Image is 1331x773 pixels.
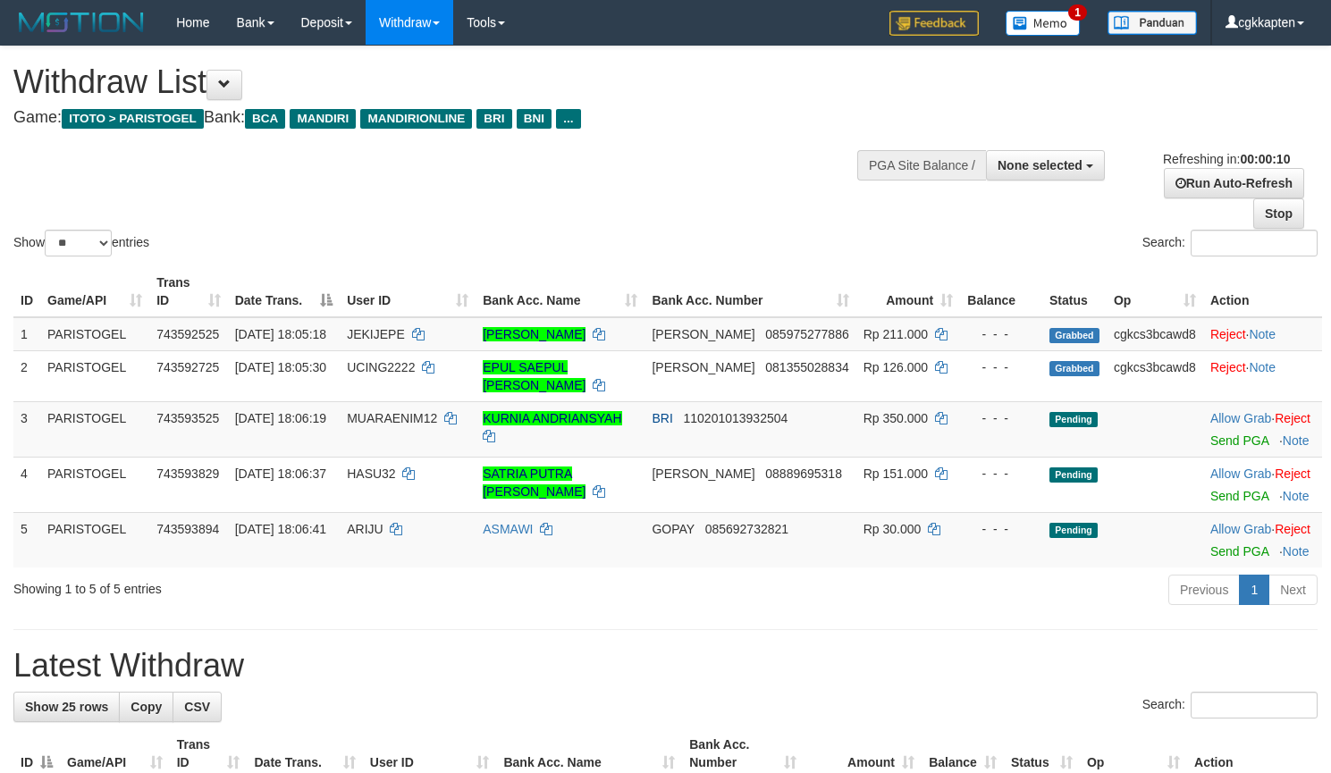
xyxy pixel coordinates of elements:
span: [PERSON_NAME] [652,327,754,341]
h1: Latest Withdraw [13,648,1318,684]
td: 5 [13,512,40,567]
a: Run Auto-Refresh [1164,168,1304,198]
th: Balance [960,266,1042,317]
span: 743592525 [156,327,219,341]
th: User ID: activate to sort column ascending [340,266,476,317]
div: - - - [967,465,1035,483]
span: [DATE] 18:06:37 [235,466,326,481]
a: Allow Grab [1210,522,1271,536]
img: MOTION_logo.png [13,9,149,36]
div: PGA Site Balance / [857,150,986,181]
span: Rp 30.000 [863,522,922,536]
label: Show entries [13,230,149,256]
input: Search: [1191,692,1318,718]
span: Rp 211.000 [863,327,928,341]
a: Note [1249,360,1276,374]
span: Refreshing in: [1163,152,1290,166]
td: PARISTOGEL [40,350,149,401]
th: Game/API: activate to sort column ascending [40,266,149,317]
span: ITOTO > PARISTOGEL [62,109,204,129]
span: ARIJU [347,522,383,536]
span: HASU32 [347,466,395,481]
a: Reject [1210,327,1246,341]
img: panduan.png [1108,11,1197,35]
img: Button%20Memo.svg [1006,11,1081,36]
input: Search: [1191,230,1318,256]
div: - - - [967,358,1035,376]
span: · [1210,466,1275,481]
a: Reject [1275,411,1310,425]
div: Showing 1 to 5 of 5 entries [13,573,541,598]
td: 3 [13,401,40,457]
a: KURNIA ANDRIANSYAH [483,411,621,425]
td: · [1203,401,1322,457]
span: Rp 126.000 [863,360,928,374]
img: Feedback.jpg [889,11,979,36]
span: MUARAENIM12 [347,411,437,425]
a: Previous [1168,575,1240,605]
span: Show 25 rows [25,700,108,714]
span: · [1210,522,1275,536]
h4: Game: Bank: [13,109,870,127]
td: 2 [13,350,40,401]
a: Copy [119,692,173,722]
a: Note [1283,433,1310,448]
span: Copy 085975277886 to clipboard [765,327,848,341]
span: [PERSON_NAME] [652,360,754,374]
td: · [1203,512,1322,567]
span: None selected [998,158,1082,172]
span: Rp 350.000 [863,411,928,425]
th: Status [1042,266,1107,317]
span: ... [556,109,580,129]
span: [DATE] 18:06:19 [235,411,326,425]
span: BNI [517,109,552,129]
td: 4 [13,457,40,512]
strong: 00:00:10 [1240,152,1290,166]
td: cgkcs3bcawd8 [1107,317,1203,351]
th: Bank Acc. Number: activate to sort column ascending [644,266,855,317]
span: Pending [1049,523,1098,538]
a: Allow Grab [1210,466,1271,481]
td: cgkcs3bcawd8 [1107,350,1203,401]
span: BRI [476,109,511,129]
span: Rp 151.000 [863,466,928,481]
td: · [1203,457,1322,512]
a: Next [1268,575,1318,605]
a: Send PGA [1210,489,1268,503]
div: - - - [967,520,1035,538]
a: Reject [1275,522,1310,536]
span: Pending [1049,412,1098,427]
td: PARISTOGEL [40,457,149,512]
td: · [1203,350,1322,401]
a: EPUL SAEPUL [PERSON_NAME] [483,360,585,392]
span: [DATE] 18:06:41 [235,522,326,536]
th: Bank Acc. Name: activate to sort column ascending [476,266,644,317]
th: Action [1203,266,1322,317]
span: · [1210,411,1275,425]
td: PARISTOGEL [40,401,149,457]
a: Stop [1253,198,1304,229]
a: Show 25 rows [13,692,120,722]
span: 743593829 [156,466,219,481]
span: UCING2222 [347,360,415,374]
span: 1 [1068,4,1087,21]
th: Trans ID: activate to sort column ascending [149,266,227,317]
span: Copy 110201013932504 to clipboard [684,411,788,425]
span: Grabbed [1049,361,1099,376]
button: None selected [986,150,1105,181]
span: 743593525 [156,411,219,425]
span: Copy [131,700,162,714]
span: Pending [1049,467,1098,483]
td: PARISTOGEL [40,317,149,351]
th: ID [13,266,40,317]
td: PARISTOGEL [40,512,149,567]
span: GOPAY [652,522,694,536]
a: [PERSON_NAME] [483,327,585,341]
span: [DATE] 18:05:18 [235,327,326,341]
a: Note [1283,544,1310,559]
span: [PERSON_NAME] [652,466,754,481]
td: 1 [13,317,40,351]
span: BRI [652,411,672,425]
div: - - - [967,409,1035,427]
span: Grabbed [1049,328,1099,343]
